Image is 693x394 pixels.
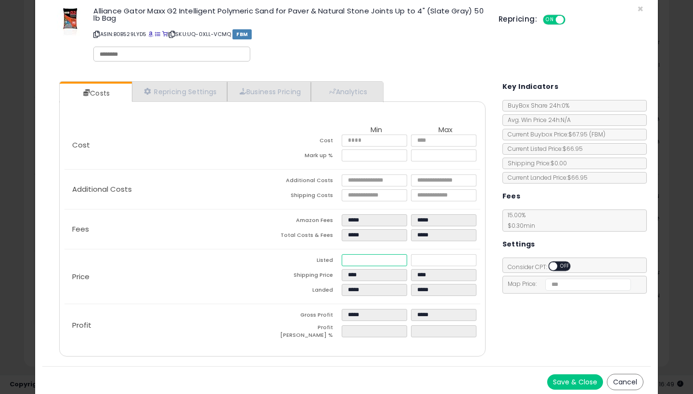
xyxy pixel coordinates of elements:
td: Shipping Price [272,269,342,284]
p: ASIN: B0B529LYD5 | SKU: UQ-0XLL-VCMQ [93,26,484,42]
span: Current Landed Price: $66.95 [503,173,588,182]
button: Save & Close [547,374,603,390]
span: Current Listed Price: $66.95 [503,145,583,153]
span: $0.30 min [503,222,535,230]
h5: Key Indicators [502,81,559,93]
span: Current Buybox Price: [503,130,605,138]
th: Min [342,126,411,135]
th: Max [411,126,480,135]
h5: Repricing: [499,15,537,23]
td: Landed [272,284,342,299]
p: Additional Costs [64,185,272,193]
a: Analytics [311,82,382,101]
img: 41xHxVLJV8L._SL60_.jpg [57,7,84,36]
h5: Fees [502,190,521,202]
a: All offer listings [155,30,160,38]
span: 15.00 % [503,211,535,230]
span: OFF [564,16,579,24]
td: Shipping Costs [272,189,342,204]
button: Cancel [607,374,643,390]
h5: Settings [502,238,535,250]
p: Fees [64,225,272,233]
p: Cost [64,141,272,149]
span: FBM [232,29,252,39]
span: Avg. Win Price 24h: N/A [503,116,571,124]
span: Consider CPT: [503,263,583,271]
span: × [637,2,643,16]
a: Business Pricing [227,82,311,101]
td: Mark up % [272,149,342,164]
td: Additional Costs [272,174,342,189]
td: Total Costs & Fees [272,229,342,244]
span: OFF [557,262,573,271]
span: Shipping Price: $0.00 [503,159,567,167]
td: Amazon Fees [272,214,342,229]
td: Gross Profit [272,309,342,324]
a: Costs [60,84,131,103]
td: Profit [PERSON_NAME] % [272,324,342,342]
p: Price [64,273,272,281]
a: Your listing only [162,30,167,38]
span: $67.95 [568,130,605,138]
p: Profit [64,321,272,329]
span: BuyBox Share 24h: 0% [503,101,569,110]
span: ON [544,16,556,24]
td: Listed [272,254,342,269]
h3: Alliance Gator Maxx G2 Intelligent Polymeric Sand for Paver & Natural Stone Joints Up to 4" (Slat... [93,7,484,22]
td: Cost [272,135,342,149]
span: Map Price: [503,280,631,288]
a: BuyBox page [148,30,154,38]
span: ( FBM ) [589,130,605,138]
a: Repricing Settings [132,82,227,101]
